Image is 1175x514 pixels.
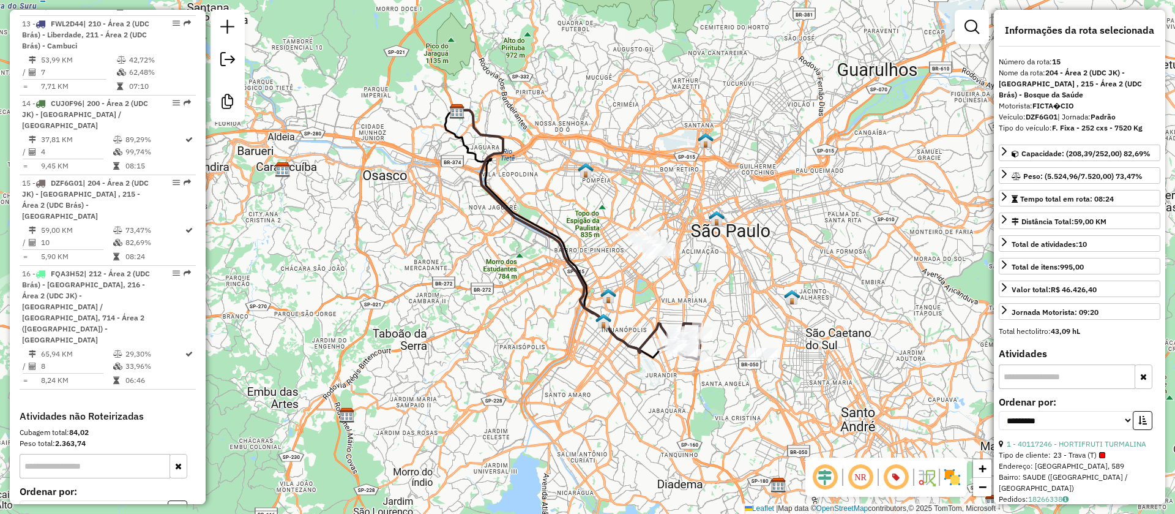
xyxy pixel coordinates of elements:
i: % de utilização do peso [117,56,126,64]
span: 14 - [22,99,148,130]
i: % de utilização da cubagem [113,363,122,370]
div: Tipo do veículo: [999,123,1160,134]
img: Exibir/Ocultar setores [942,467,962,487]
h4: Informações da rota selecionada [999,25,1160,36]
div: Endereço: [GEOGRAPHIC_DATA], 589 [999,461,1160,472]
i: Tempo total em rota [113,377,119,384]
td: = [22,80,28,93]
img: 613 UDC Full Lapa [578,162,594,178]
div: Motorista: [999,100,1160,111]
span: | Jornada: [1057,112,1116,121]
td: 73,47% [125,224,184,236]
span: FQA3H52 [51,269,84,278]
i: Distância Total [29,136,36,143]
strong: Padrão [1091,112,1116,121]
span: Exibir número da rota [881,463,911,492]
i: Rota otimizada [185,227,193,234]
span: Capacidade: (208,39/252,00) 82,69% [1021,149,1151,158]
td: / [22,66,28,78]
td: 10 [40,236,113,249]
span: 13 - [22,19,149,50]
a: Jornada Motorista: 09:20 [999,303,1160,320]
span: CUJ0F96 [51,99,82,108]
td: 53,99 KM [40,54,116,66]
i: Tempo total em rota [113,162,119,170]
em: Rota exportada [184,179,191,186]
i: % de utilização do peso [113,136,122,143]
em: Opções [173,270,180,277]
label: Ordenar por: [20,484,196,499]
span: 15 - [22,178,149,221]
td: / [22,236,28,249]
div: Tipo de cliente: [999,450,1160,461]
i: Total de Atividades [29,239,36,246]
i: Distância Total [29,227,36,234]
span: | 200 - Área 2 (UDC JK) - [GEOGRAPHIC_DATA] / [GEOGRAPHIC_DATA] [22,99,148,130]
a: Zoom out [973,478,991,496]
span: | 210 - Área 2 (UDC Brás) - Liberdade, 211 - Área 2 (UDC Brás) - Cambuci [22,19,149,50]
td: 7 [40,66,116,78]
a: Nova sessão e pesquisa [215,15,240,42]
td: 37,81 KM [40,134,113,146]
i: Tempo total em rota [117,83,123,90]
span: DZF6G01 [51,178,83,187]
div: Pedidos: [999,494,1160,505]
a: 1 - 40117246 - HORTIFRUTI TURMALINA [1007,439,1146,448]
strong: 10 [1078,240,1087,249]
i: Total de Atividades [29,363,36,370]
strong: 204 - Área 2 (UDC JK) - [GEOGRAPHIC_DATA] , 215 - Área 2 (UDC Brás) - Bosque da Saúde [999,68,1142,99]
div: Nome da rota: [999,67,1160,100]
i: Distância Total [29,350,36,358]
em: Rota exportada [184,20,191,27]
span: 16 - [22,269,150,344]
img: 610 UDC Full Santana [698,132,714,148]
td: / [22,146,28,158]
div: Cubagem total: [20,427,196,438]
td: 89,29% [125,134,184,146]
em: Rota exportada [184,99,191,107]
td: 99,74% [125,146,184,158]
td: 59,00 KM [40,224,113,236]
img: CDD Barueri [275,162,291,178]
strong: 43,09 hL [1051,327,1080,336]
a: Criar modelo [215,89,240,117]
img: CDD Capital [595,313,611,329]
a: Tempo total em rota: 08:24 [999,190,1160,206]
i: % de utilização da cubagem [113,148,122,156]
div: Atividade não roteirizada - SUPERMERCADO HELIOPO [747,348,777,360]
a: 18266338 [1028,494,1069,504]
img: CDD Maua [985,494,1001,510]
td: / [22,360,28,372]
div: Map data © contributors,© 2025 TomTom, Microsoft [742,504,999,514]
em: Rota exportada [184,270,191,277]
span: | [776,504,778,513]
span: FWL2D44 [51,19,83,28]
a: Valor total:R$ 46.426,40 [999,281,1160,297]
span: 59,00 KM [1074,217,1106,226]
div: Atividade não roteirizada - RESTAURANTE SALVIA [633,237,664,249]
img: 609 UDC Full Bras [709,210,725,226]
td: = [22,251,28,263]
h4: Atividades não Roteirizadas [20,410,196,422]
img: CDD São Paulo [449,104,465,119]
a: Capacidade: (208,39/252,00) 82,69% [999,145,1160,161]
div: Bairro: SAUDE ([GEOGRAPHIC_DATA] / [GEOGRAPHIC_DATA]) [999,472,1160,494]
i: % de utilização do peso [113,227,122,234]
i: Total de Atividades [29,148,36,156]
a: OpenStreetMap [816,504,868,513]
span: Peso: (5.524,96/7.520,00) 73,47% [1023,172,1143,181]
span: Ocultar deslocamento [810,463,840,492]
div: Atividade não roteirizada - BANCA DE JORNAL CENT [645,246,676,259]
td: 62,48% [129,66,190,78]
span: + [979,461,987,476]
i: % de utilização da cubagem [117,69,126,76]
i: % de utilização da cubagem [113,239,122,246]
td: 8,24 KM [40,374,113,387]
strong: F. Fixa - 252 cxs - 7520 Kg [1052,123,1143,132]
div: Distância Total: [1012,216,1106,227]
em: Opções [173,20,180,27]
div: Número da rota: [999,56,1160,67]
strong: 15 [1052,57,1061,66]
a: Leaflet [745,504,774,513]
strong: 84,02 [69,428,89,437]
